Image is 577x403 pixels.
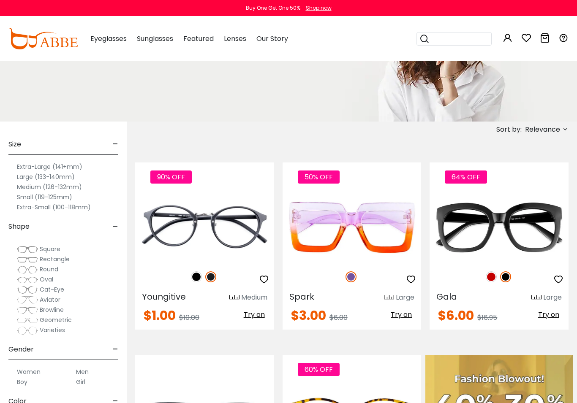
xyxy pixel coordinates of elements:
img: Rectangle.png [17,255,38,264]
span: Try on [244,310,265,319]
img: Varieties.png [17,326,38,335]
img: abbeglasses.com [8,28,78,49]
span: Round [40,265,58,273]
span: Varieties [40,326,65,334]
span: Oval [40,275,53,284]
div: Buy One Get One 50% [246,4,300,12]
span: $6.00 [329,313,348,322]
label: Large (133-140mm) [17,172,75,182]
div: Shop now [306,4,332,12]
span: Try on [391,310,412,319]
button: Try on [536,309,562,320]
img: Browline.png [17,306,38,314]
div: Large [396,292,414,303]
div: Large [543,292,562,303]
span: $3.00 [291,306,326,325]
img: Purple [346,271,357,282]
span: 60% OFF [298,363,340,376]
span: 64% OFF [445,170,487,184]
span: $16.95 [477,313,497,322]
a: Shop now [302,4,332,11]
button: Try on [388,309,414,320]
span: Eyeglasses [90,34,127,43]
span: Youngitive [142,291,186,303]
span: Aviator [40,295,60,304]
span: Shape [8,216,30,237]
span: Featured [183,34,214,43]
span: 90% OFF [150,170,192,184]
img: Red [486,271,497,282]
img: Round.png [17,265,38,274]
label: Boy [17,377,27,387]
span: Rectangle [40,255,70,263]
img: Aviator.png [17,296,38,304]
label: Men [76,367,89,377]
img: Purple Spark - Plastic ,Universal Bridge Fit [283,193,422,262]
span: $1.00 [144,306,176,325]
span: $10.00 [179,313,199,322]
span: Square [40,245,60,253]
span: Spark [289,291,314,303]
span: Relevance [525,122,560,137]
span: Lenses [224,34,246,43]
span: Cat-Eye [40,285,64,294]
span: - [113,216,118,237]
img: size ruler [384,295,394,301]
span: Size [8,134,21,154]
label: Small (119-125mm) [17,192,72,202]
img: Black Gala - Plastic ,Universal Bridge Fit [430,193,569,262]
img: Geometric.png [17,316,38,325]
img: Oval.png [17,276,38,284]
img: Cat-Eye.png [17,286,38,294]
label: Women [17,367,41,377]
img: Matte Black [205,271,216,282]
span: Gender [8,339,34,360]
label: Medium (126-132mm) [17,182,82,192]
span: Sort by: [496,124,522,134]
span: Browline [40,306,64,314]
img: size ruler [229,295,240,301]
img: Square.png [17,245,38,254]
img: size ruler [531,295,542,301]
div: Medium [241,292,267,303]
label: Extra-Small (100-118mm) [17,202,91,212]
span: Try on [538,310,559,319]
span: $6.00 [438,306,474,325]
label: Girl [76,377,85,387]
span: Geometric [40,316,72,324]
label: Extra-Large (141+mm) [17,162,82,172]
button: Try on [241,309,267,320]
span: - [113,134,118,154]
span: 50% OFF [298,170,340,184]
img: Black [191,271,202,282]
span: Sunglasses [137,34,173,43]
span: Our Story [256,34,288,43]
img: Black [500,271,511,282]
img: Matte-black Youngitive - Plastic ,Adjust Nose Pads [135,193,274,262]
span: Gala [436,291,457,303]
span: - [113,339,118,360]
